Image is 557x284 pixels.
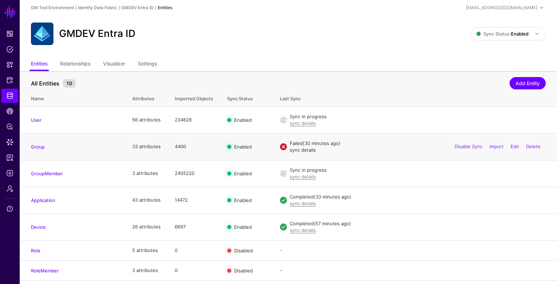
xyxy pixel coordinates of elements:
a: Policies [1,42,18,56]
a: Admin [1,182,18,196]
img: svg+xml;base64,PHN2ZyB3aWR0aD0iNjQiIGhlaWdodD0iNjQiIHZpZXdCb3g9IjAgMCA2NCA2NCIgZmlsbD0ibm9uZSIgeG... [31,23,53,45]
a: User [31,117,41,123]
a: Reports [1,151,18,165]
a: Dashboard [1,27,18,41]
a: sync details [290,201,316,206]
td: 4400 [168,133,220,160]
td: 6697 [168,214,220,240]
a: Device [31,224,46,230]
a: Disable Sync [455,144,482,149]
td: 14472 [168,187,220,214]
span: Data Lens [6,139,13,146]
td: 26 attributes [125,214,168,240]
a: Delete [526,144,540,149]
span: Enabled [234,117,252,123]
span: Enabled [234,144,252,150]
a: CAEP Hub [1,104,18,118]
a: Import [489,144,504,149]
td: 3 attributes [125,260,168,280]
a: Data Lens [1,135,18,149]
a: Snippets [1,58,18,72]
span: Disabled [234,247,253,253]
td: 5 attributes [125,240,168,260]
td: 0 [168,260,220,280]
a: Add Entity [510,77,546,89]
th: Last Sync [273,88,557,107]
a: sync details [290,227,316,233]
span: Protected Systems [6,77,13,84]
a: Application [31,197,55,203]
span: Reports [6,154,13,161]
div: / [74,5,78,11]
td: 43 attributes [125,187,168,214]
div: Completed (57 minutes ago) [290,220,546,227]
div: Sync in progress [290,167,546,174]
a: GMDEV Entra ID [121,5,154,10]
span: Logs [6,170,13,177]
span: Support [6,205,13,212]
a: Visualizer [103,58,125,71]
a: Role [31,248,40,253]
span: Identity Data Fabric [6,92,13,99]
a: RoleMember [31,268,59,273]
span: Enabled [234,171,252,176]
strong: Entities [158,5,172,10]
td: 3 attributes [125,160,168,187]
a: Entities [31,58,47,71]
strong: Enabled [511,31,529,37]
div: / [154,5,158,11]
h2: GMDEV Entra ID [59,28,135,40]
span: Dashboard [6,30,13,37]
a: SGNL [4,4,16,20]
a: Relationships [60,58,90,71]
a: GroupMember [31,171,63,176]
span: Enabled [234,197,252,203]
div: Completed (33 minutes ago) [290,194,546,201]
span: All Entities [29,79,61,88]
th: Attributes [125,88,168,107]
span: Snippets [6,61,13,68]
a: Protected Systems [1,73,18,87]
span: Admin [6,185,13,192]
a: Settings [138,58,157,71]
div: [EMAIL_ADDRESS][DOMAIN_NAME] [466,5,537,11]
a: Group [31,144,45,150]
td: 33 attributes [125,133,168,160]
td: 56 attributes [125,107,168,133]
th: Sync Status [220,88,273,107]
span: Policies [6,46,13,53]
div: / [117,5,121,11]
a: GM Test Environment [31,5,74,10]
div: Sync in progress [290,113,546,120]
app-datasources-item-entities-syncstatus: - [280,267,282,273]
span: Policy Lens [6,123,13,130]
a: Edit [511,144,519,149]
th: Imported Objects [168,88,220,107]
a: Identity Data Fabric [1,89,18,103]
td: 234828 [168,107,220,133]
small: 10 [63,79,76,88]
span: CAEP Hub [6,108,13,115]
a: sync details [290,174,316,179]
td: 0 [168,240,220,260]
td: 2405220 [168,160,220,187]
app-datasources-item-entities-syncstatus: - [280,247,282,253]
a: Logs [1,166,18,180]
span: Sync Status: [476,31,529,37]
th: Name [20,88,125,107]
div: Failed (30 minutes ago) [290,140,546,147]
a: Identity Data Fabric [78,5,117,10]
span: Disabled [234,267,253,273]
span: Enabled [234,224,252,230]
a: sync details [290,147,316,153]
a: sync details [290,120,316,126]
a: Policy Lens [1,120,18,134]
